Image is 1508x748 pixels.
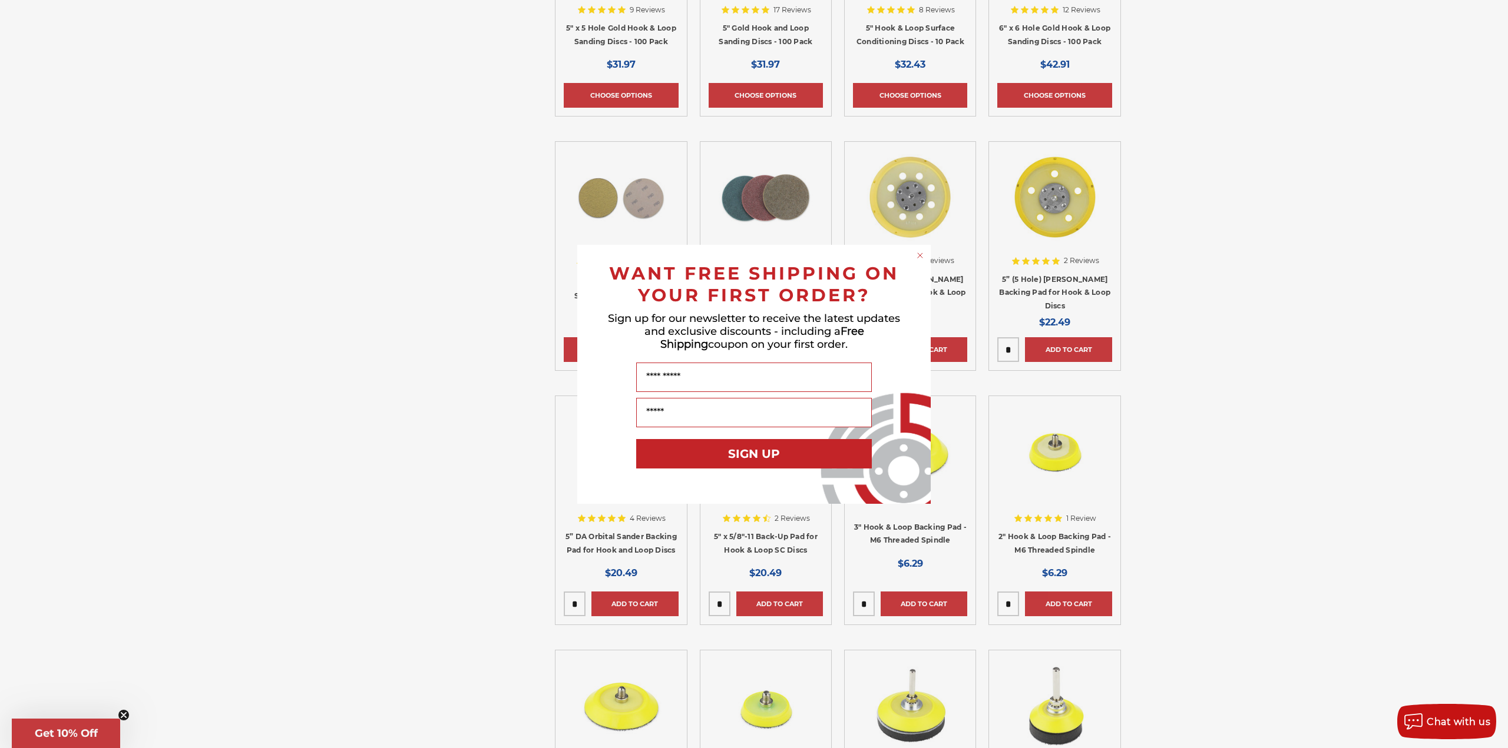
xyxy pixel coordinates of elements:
[609,262,899,306] span: WANT FREE SHIPPING ON YOUR FIRST ORDER?
[660,325,864,351] span: Free Shipping
[914,250,926,261] button: Close dialog
[1397,704,1496,739] button: Chat with us
[608,312,900,351] span: Sign up for our newsletter to receive the latest updates and exclusive discounts - including a co...
[636,439,872,468] button: SIGN UP
[1427,716,1490,727] span: Chat with us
